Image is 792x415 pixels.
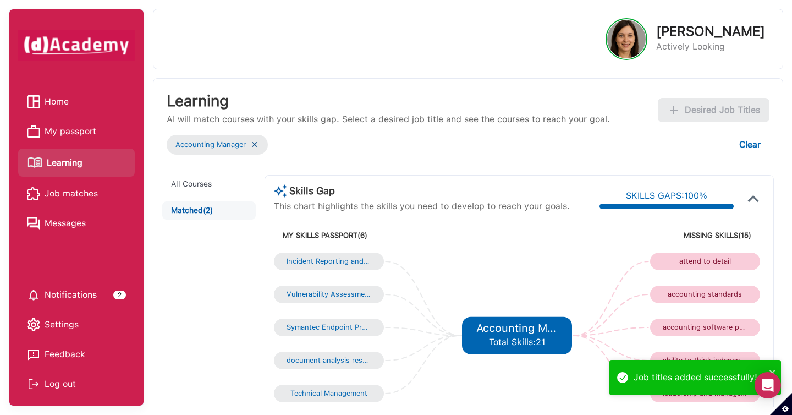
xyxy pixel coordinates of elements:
h3: Learning [167,92,610,111]
a: Messages iconMessages [27,215,126,232]
g: Edge from 0 to 5 [385,261,460,336]
button: Matched(2) [162,201,255,220]
span: Settings [45,316,79,333]
g: Edge from 5 to 10 [573,336,648,394]
span: Learning [47,155,82,171]
g: Edge from 3 to 5 [385,336,460,361]
h5: MISSING SKILLS (15) [517,231,751,240]
span: Job matches [45,185,98,202]
span: My passport [45,123,96,140]
span: Total Skills: 21 [489,337,545,347]
h5: MY SKILLS PASSPORT (6) [283,231,517,240]
img: Log out [27,378,40,391]
img: add icon [667,103,680,117]
div: accounting standards [663,290,747,299]
button: Add desired job titles [658,98,769,122]
g: Edge from 1 to 5 [385,294,460,336]
p: AI will match courses with your skills gap. Select a desired job title and see the courses to rea... [167,113,610,126]
span: Desired Job Titles [685,102,760,118]
img: ... [250,140,259,149]
h3: Skills Gap [274,184,570,198]
img: AI Course Suggestion [274,184,287,198]
button: Clear [730,133,769,157]
img: feedback [27,348,40,361]
p: This chart highlights the skills you need to develop to reach your goals. [274,200,570,213]
img: Messages icon [27,217,40,230]
span: Notifications [45,287,97,303]
div: ability to think independently and make effective decisions [663,356,747,365]
img: Profile [607,20,646,58]
div: document analysis results [287,356,371,365]
div: SKILLS GAPS: 100 % [626,188,707,204]
g: Edge from 2 to 5 [385,327,460,336]
a: Home iconHome [27,94,126,110]
img: setting [27,318,40,331]
g: Edge from 5 to 7 [573,294,648,336]
div: accounting software proficiency [663,323,747,332]
button: All Courses [162,175,255,193]
div: Accounting Manager [175,137,246,152]
img: Job matches icon [27,187,40,200]
img: dAcademy [18,30,135,61]
g: Edge from 4 to 5 [385,336,460,394]
a: Feedback [27,346,126,363]
div: attend to detail [663,257,747,266]
p: [PERSON_NAME] [656,25,765,38]
g: Edge from 5 to 9 [573,336,648,361]
h5: Accounting Manager [476,321,557,335]
img: Learning icon [27,153,42,172]
div: 2 [113,291,126,299]
p: Actively Looking [656,40,765,53]
img: setting [27,288,40,302]
div: Technical Management [287,389,371,398]
button: Set cookie preferences [770,393,792,415]
a: My passport iconMy passport [27,123,126,140]
div: Incident Reporting and Management [287,257,371,266]
img: My passport icon [27,125,40,138]
g: Edge from 5 to 8 [573,327,648,336]
a: Job matches iconJob matches [27,185,126,202]
button: close [769,364,777,380]
img: Home icon [27,95,40,108]
div: Log out [27,376,126,392]
div: Open Intercom Messenger [755,372,781,398]
g: Edge from 5 to 6 [573,261,648,336]
div: Vulnerability Assessments [287,290,371,299]
a: Learning iconLearning [27,153,126,172]
div: Symantec Endpoint Protection [287,323,371,332]
div: Job titles added successfully! [634,370,766,385]
img: icon [743,188,765,210]
span: Home [45,94,69,110]
span: Messages [45,215,86,232]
